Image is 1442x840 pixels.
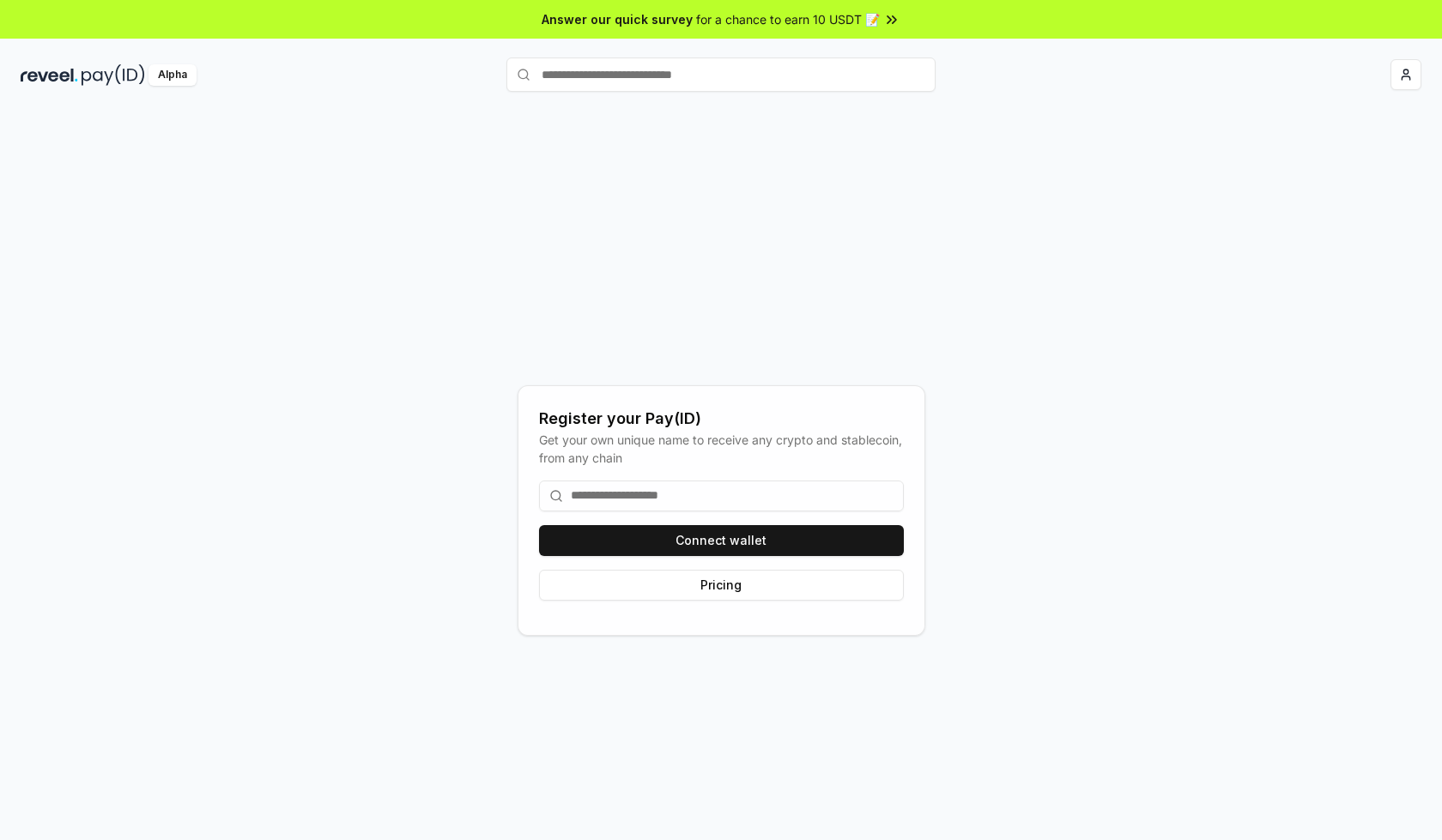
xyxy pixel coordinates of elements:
[539,525,904,556] button: Connect wallet
[539,570,904,601] button: Pricing
[148,64,197,86] div: Alpha
[82,64,145,86] img: pay_id
[696,10,880,28] span: for a chance to earn 10 USDT 📝
[539,431,904,467] div: Get your own unique name to receive any crypto and stablecoin, from any chain
[542,10,693,28] span: Answer our quick survey
[21,64,78,86] img: reveel_dark
[539,407,904,431] div: Register your Pay(ID)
